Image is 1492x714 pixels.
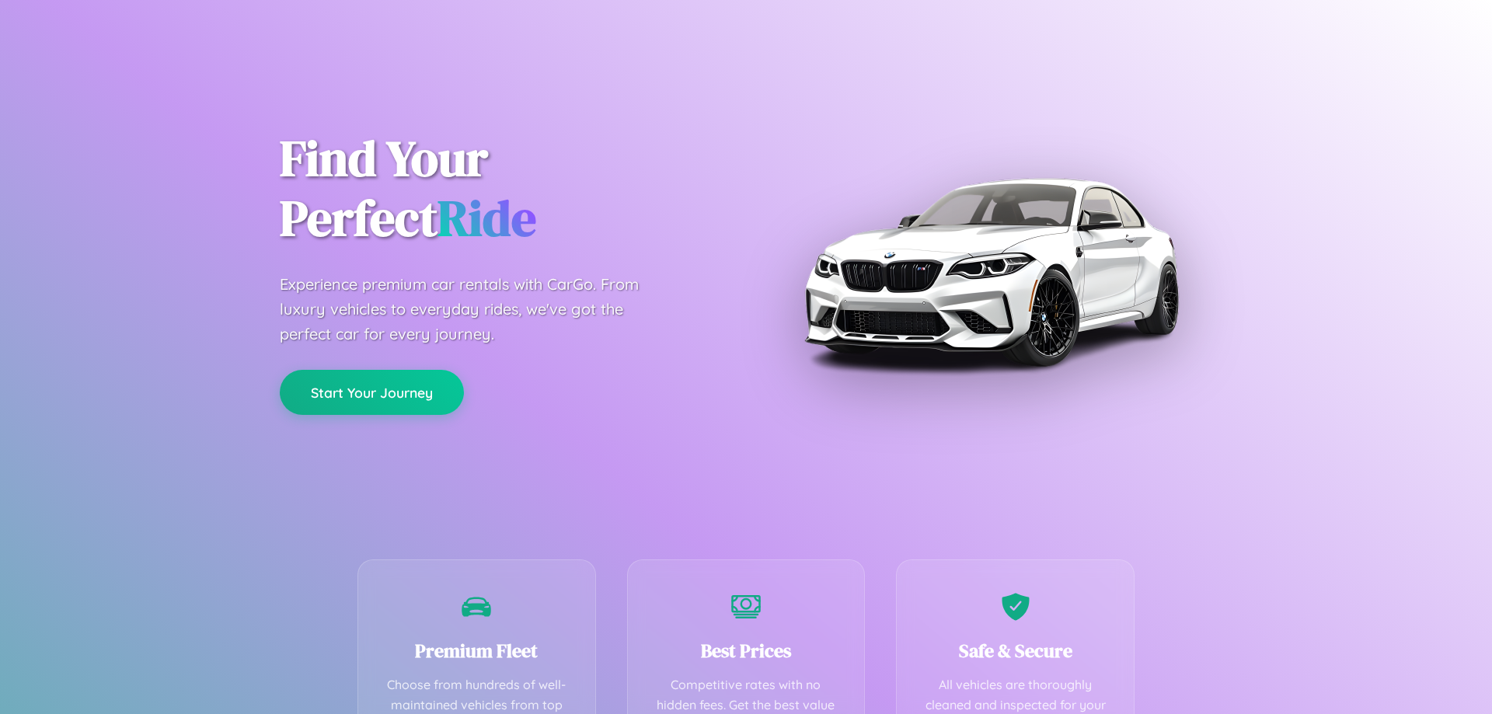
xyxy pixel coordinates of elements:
[797,78,1185,466] img: Premium BMW car rental vehicle
[920,638,1110,663] h3: Safe & Secure
[280,129,723,249] h1: Find Your Perfect
[280,370,464,415] button: Start Your Journey
[651,638,842,663] h3: Best Prices
[382,638,572,663] h3: Premium Fleet
[437,184,536,252] span: Ride
[280,272,668,347] p: Experience premium car rentals with CarGo. From luxury vehicles to everyday rides, we've got the ...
